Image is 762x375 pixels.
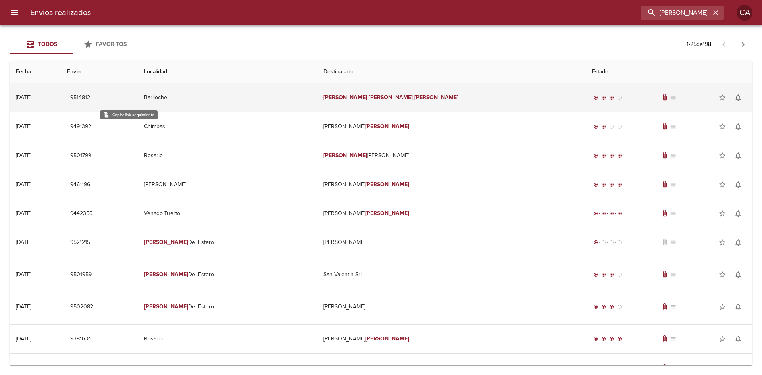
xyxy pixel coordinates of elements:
span: notifications_none [734,271,742,279]
th: Fecha [10,61,61,83]
em: [PERSON_NAME] [144,239,188,246]
td: [PERSON_NAME] [317,292,585,321]
span: star_border [718,123,726,131]
em: [PERSON_NAME] [323,94,368,101]
em: [PERSON_NAME] [144,303,188,310]
span: radio_button_unchecked [609,240,614,245]
button: Activar notificaciones [730,331,746,347]
span: 9354062 [70,363,93,373]
span: Favoritos [96,41,127,48]
div: Entregado [592,335,623,343]
div: [DATE] [16,239,31,246]
td: Venado Tuerto [138,199,317,228]
span: Tiene documentos adjuntos [661,152,669,160]
span: radio_button_checked [593,153,598,158]
span: Tiene documentos adjuntos [661,271,669,279]
span: radio_button_checked [593,211,598,216]
span: radio_button_checked [617,182,622,187]
span: 9461196 [70,180,90,190]
div: [DATE] [16,335,31,342]
span: Tiene documentos adjuntos [661,303,669,311]
input: buscar [641,6,710,20]
button: 9491392 [67,119,94,134]
button: Activar notificaciones [730,206,746,221]
button: Agregar a favoritos [714,148,730,163]
td: [PERSON_NAME] [317,170,585,199]
em: [PERSON_NAME] [365,335,409,342]
div: Abrir información de usuario [737,5,752,21]
span: Todos [38,41,57,48]
span: radio_button_checked [601,211,606,216]
button: 9381634 [67,332,94,346]
span: radio_button_checked [609,153,614,158]
span: notifications_none [734,364,742,372]
div: [DATE] [16,271,31,278]
span: radio_button_checked [601,272,606,277]
span: No tiene pedido asociado [669,123,677,131]
button: Activar notificaciones [730,90,746,106]
span: radio_button_checked [593,337,598,341]
span: radio_button_unchecked [601,240,606,245]
div: [DATE] [16,210,31,217]
span: No tiene pedido asociado [669,303,677,311]
span: Tiene documentos adjuntos [661,335,669,343]
span: notifications_none [734,123,742,131]
div: [DATE] [16,152,31,159]
div: [DATE] [16,94,31,101]
span: star_border [718,238,726,246]
button: Agregar a favoritos [714,206,730,221]
span: star_border [718,335,726,343]
em: [PERSON_NAME] [340,364,384,371]
td: Rosario [138,141,317,170]
em: [PERSON_NAME] [144,271,188,278]
button: Activar notificaciones [730,177,746,192]
button: 9514812 [67,90,93,105]
em: [PERSON_NAME] [365,123,409,130]
span: radio_button_checked [609,272,614,277]
div: En viaje [592,271,623,279]
span: radio_button_checked [609,211,614,216]
span: radio_button_checked [593,124,598,129]
div: [DATE] [16,364,31,371]
button: Activar notificaciones [730,299,746,315]
span: radio_button_checked [617,153,622,158]
span: Tiene documentos adjuntos [661,181,669,188]
p: 1 - 25 de 198 [687,40,711,48]
div: Tabs Envios [10,35,137,54]
span: Tiene documentos adjuntos [661,94,669,102]
td: [PERSON_NAME] [317,141,585,170]
div: Entregado [592,364,623,372]
span: radio_button_unchecked [617,95,622,100]
em: [PERSON_NAME] [365,210,409,217]
div: En viaje [592,94,623,102]
span: radio_button_unchecked [617,304,622,309]
span: Tiene documentos adjuntos [661,210,669,217]
th: Destinatario [317,61,585,83]
button: Activar notificaciones [730,148,746,163]
span: Tiene documentos adjuntos [661,364,669,372]
td: Chimbas [138,112,317,141]
button: Agregar a favoritos [714,90,730,106]
button: Agregar a favoritos [714,299,730,315]
span: 9381634 [70,334,91,344]
span: radio_button_checked [593,240,598,245]
span: radio_button_checked [617,211,622,216]
span: notifications_none [734,210,742,217]
span: radio_button_checked [609,182,614,187]
span: notifications_none [734,181,742,188]
span: radio_button_checked [593,304,598,309]
div: Generado [592,238,623,246]
div: [DATE] [16,123,31,130]
span: star_border [718,271,726,279]
th: Envio [61,61,138,83]
em: [PERSON_NAME] [365,181,409,188]
span: radio_button_checked [601,95,606,100]
span: star_border [718,94,726,102]
td: [PERSON_NAME] [317,199,585,228]
h6: Envios realizados [30,6,91,19]
button: Agregar a favoritos [714,331,730,347]
div: Entregado [592,210,623,217]
span: radio_button_checked [601,153,606,158]
span: radio_button_checked [593,272,598,277]
span: Pagina siguiente [733,35,752,54]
